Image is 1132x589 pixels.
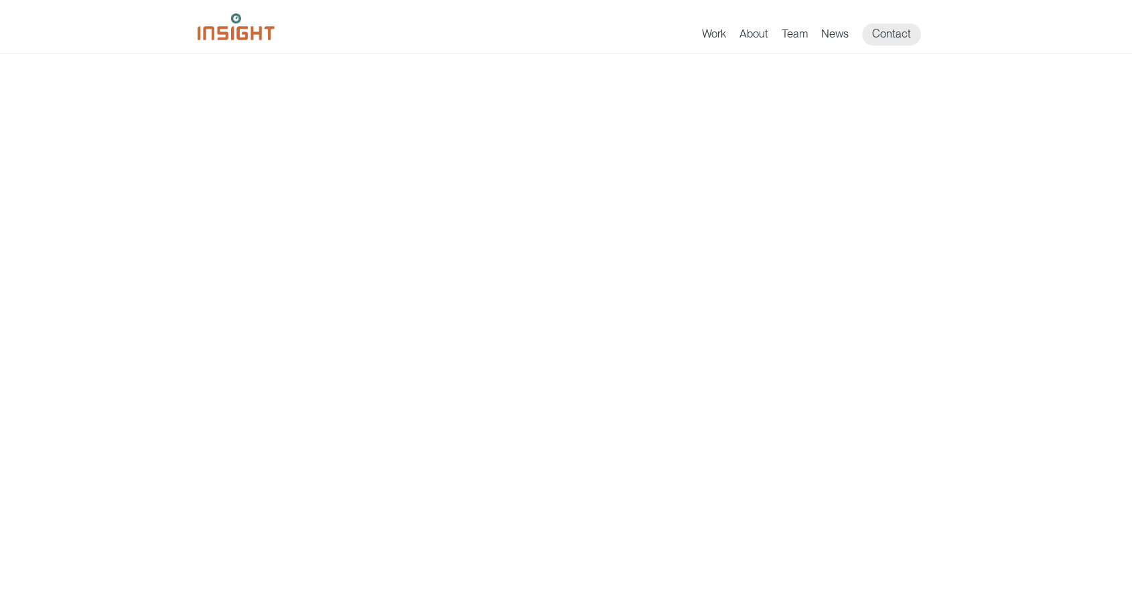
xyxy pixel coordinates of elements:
[739,27,768,46] a: About
[198,13,275,40] img: Insight Marketing Design
[862,23,921,46] a: Contact
[702,27,726,46] a: Work
[782,27,808,46] a: Team
[702,23,934,46] nav: primary navigation menu
[821,27,849,46] a: News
